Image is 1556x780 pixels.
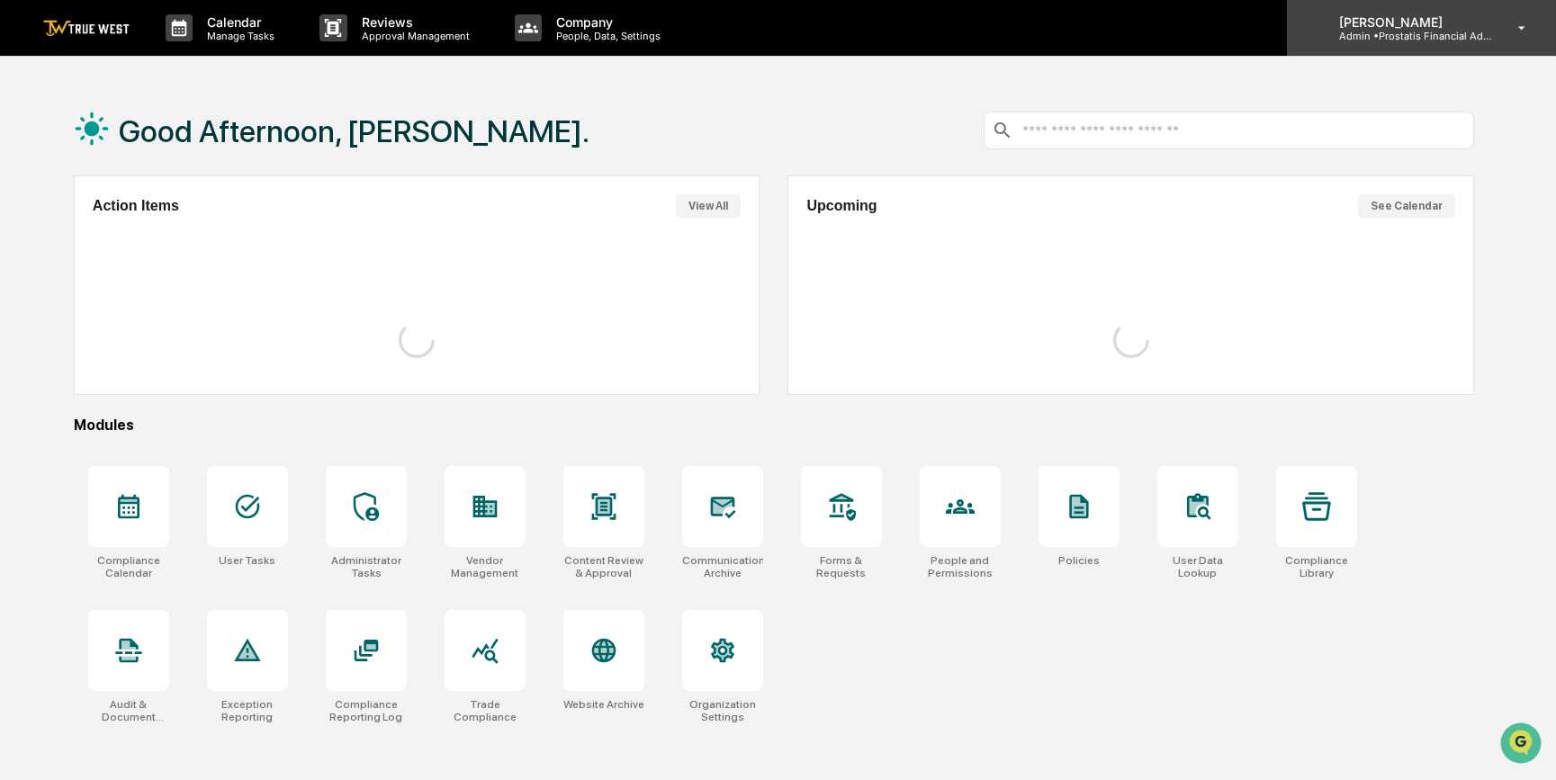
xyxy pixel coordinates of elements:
[193,14,283,30] p: Calendar
[88,554,169,579] div: Compliance Calendar
[445,554,526,579] div: Vendor Management
[61,138,295,156] div: Start new chat
[1358,194,1455,218] button: See Calendar
[18,38,328,67] p: How can we help?
[1498,721,1547,769] iframe: Open customer support
[306,143,328,165] button: Start new chat
[1325,30,1492,42] p: Admin • Prostatis Financial Advisors
[130,229,145,243] div: 🗄️
[123,220,230,252] a: 🗄️Attestations
[801,554,882,579] div: Forms & Requests
[806,198,877,214] h2: Upcoming
[207,698,288,723] div: Exception Reporting
[119,113,589,149] h1: Good Afternoon, [PERSON_NAME].
[74,417,1474,434] div: Modules
[1276,554,1357,579] div: Compliance Library
[1058,554,1100,567] div: Policies
[179,305,218,318] span: Pylon
[148,227,223,245] span: Attestations
[127,304,218,318] a: Powered byPylon
[18,229,32,243] div: 🖐️
[445,698,526,723] div: Trade Compliance
[682,554,763,579] div: Communications Archive
[36,227,116,245] span: Preclearance
[682,698,763,723] div: Organization Settings
[563,698,644,711] div: Website Archive
[542,30,670,42] p: People, Data, Settings
[563,554,644,579] div: Content Review & Approval
[18,263,32,277] div: 🔎
[193,30,283,42] p: Manage Tasks
[36,261,113,279] span: Data Lookup
[219,554,275,567] div: User Tasks
[542,14,670,30] p: Company
[11,220,123,252] a: 🖐️Preclearance
[11,254,121,286] a: 🔎Data Lookup
[920,554,1001,579] div: People and Permissions
[93,198,179,214] h2: Action Items
[1325,14,1492,30] p: [PERSON_NAME]
[61,156,228,170] div: We're available if you need us!
[88,698,169,723] div: Audit & Document Logs
[326,698,407,723] div: Compliance Reporting Log
[347,30,479,42] p: Approval Management
[18,138,50,170] img: 1746055101610-c473b297-6a78-478c-a979-82029cc54cd1
[676,194,741,218] button: View All
[347,14,479,30] p: Reviews
[43,20,130,37] img: logo
[326,554,407,579] div: Administrator Tasks
[1157,554,1238,579] div: User Data Lookup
